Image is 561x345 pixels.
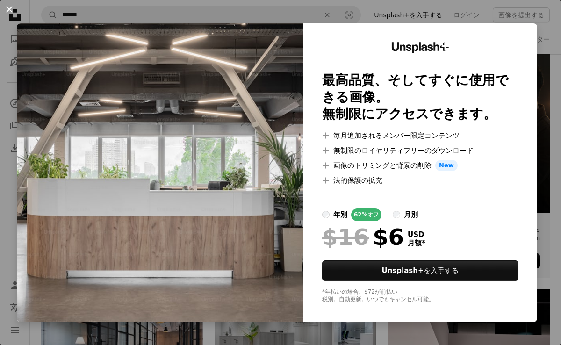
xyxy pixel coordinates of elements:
li: 法的保護の拡充 [322,175,518,186]
span: USD [408,230,425,239]
div: 62% オフ [351,208,381,221]
input: 月別 [393,211,400,218]
div: *年払いの場合、 $72 が前払い 税別。自動更新。いつでもキャンセル可能。 [322,288,518,303]
input: 年別62%オフ [322,211,330,218]
div: 月別 [404,209,418,220]
li: 画像のトリミングと背景の削除 [322,160,518,171]
strong: Unsplash+ [382,266,424,275]
h2: 最高品質、そしてすぐに使用できる画像。 無制限にアクセスできます。 [322,72,518,122]
li: 無制限のロイヤリティフリーのダウンロード [322,145,518,156]
div: $6 [322,225,404,249]
button: Unsplash+を入手する [322,260,518,281]
span: $16 [322,225,369,249]
span: New [435,160,458,171]
li: 毎月追加されるメンバー限定コンテンツ [322,130,518,141]
div: 年別 [333,209,347,220]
